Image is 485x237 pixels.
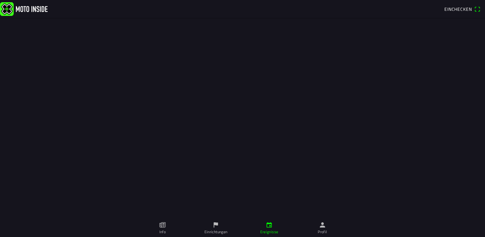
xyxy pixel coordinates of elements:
[266,221,273,228] ion-icon: calendar
[318,229,327,235] ion-label: Profil
[204,229,228,235] ion-label: Einrichtungen
[159,221,166,228] ion-icon: paper
[444,6,472,12] span: Einchecken
[260,229,278,235] ion-label: Ereignisse
[319,221,326,228] ion-icon: person
[441,3,484,14] a: Eincheckenqr scanner
[159,229,166,235] ion-label: Info
[212,221,219,228] ion-icon: flag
